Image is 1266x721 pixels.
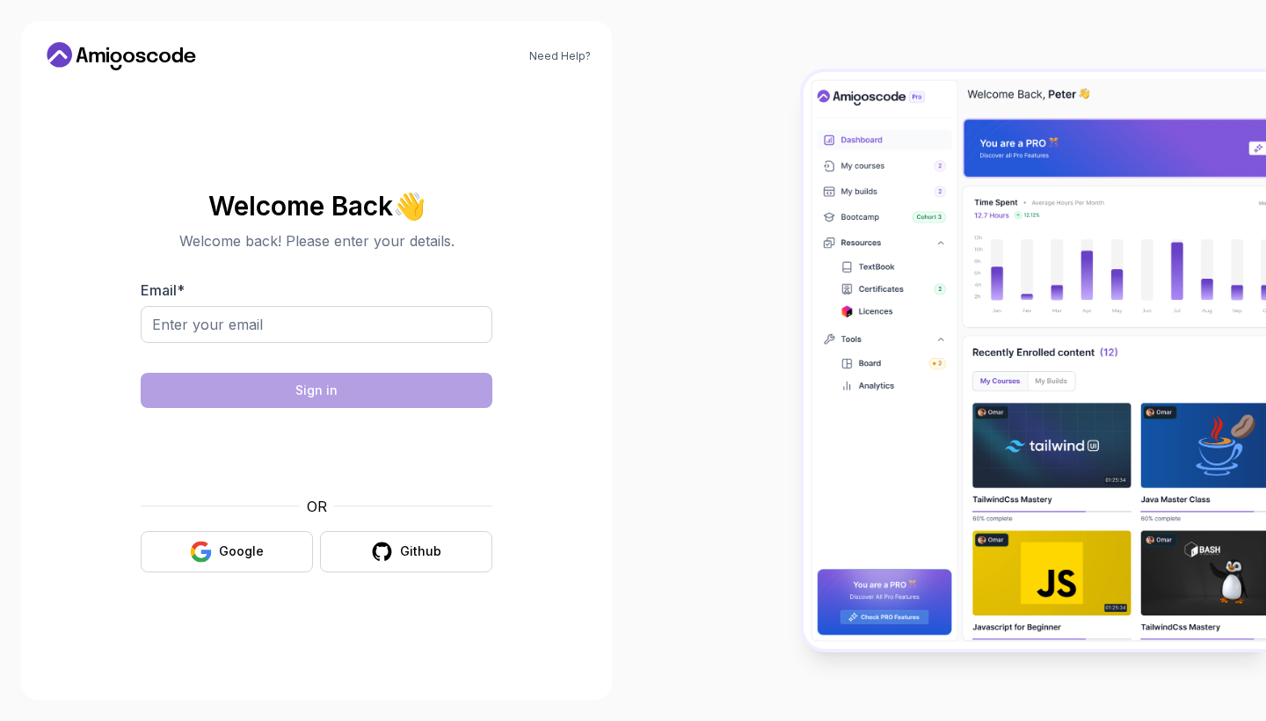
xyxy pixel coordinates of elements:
button: Github [320,531,492,572]
button: Google [141,531,313,572]
div: Google [219,543,264,560]
img: Amigoscode Dashboard [804,72,1266,649]
div: Sign in [295,382,338,399]
div: Github [400,543,441,560]
p: OR [307,496,327,517]
label: Email * [141,281,185,299]
a: Need Help? [529,49,591,63]
p: Welcome back! Please enter your details. [141,230,492,251]
button: Sign in [141,373,492,408]
iframe: Widget containing checkbox for hCaptcha security challenge [184,419,449,485]
span: 👋 [392,190,426,221]
input: Enter your email [141,306,492,343]
h2: Welcome Back [141,192,492,220]
a: Home link [42,42,200,70]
